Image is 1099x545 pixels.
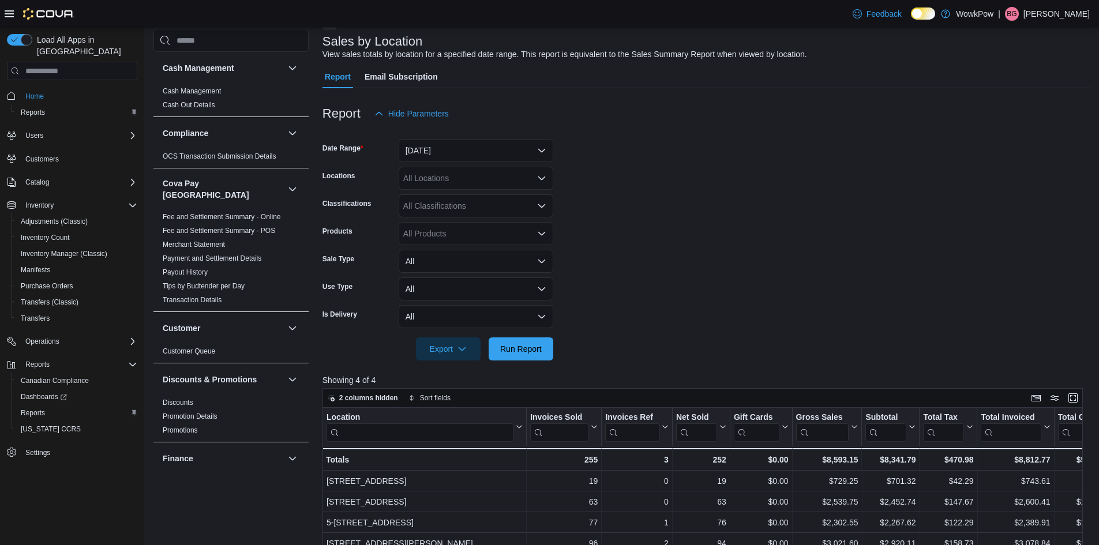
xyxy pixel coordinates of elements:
span: Cash Out Details [163,100,215,110]
button: All [399,250,553,273]
span: Discounts [163,398,193,407]
div: $2,452.74 [865,495,916,509]
div: $147.67 [923,495,973,509]
button: Cash Management [163,62,283,74]
span: Purchase Orders [16,279,137,293]
button: Catalog [21,175,54,189]
div: Bruce Gorman [1005,7,1019,21]
span: Users [21,129,137,142]
button: Reports [21,358,54,371]
button: Customers [2,151,142,167]
span: Report [325,65,351,88]
a: Customer Queue [163,347,215,355]
span: Reports [21,108,45,117]
button: Settings [2,444,142,461]
button: Reports [2,356,142,373]
div: $2,267.62 [865,516,916,529]
a: Adjustments (Classic) [16,215,92,228]
span: Settings [21,445,137,460]
button: Discounts & Promotions [286,373,299,386]
button: All [399,277,553,300]
a: Fee and Settlement Summary - POS [163,227,275,235]
button: Keyboard shortcuts [1029,391,1043,405]
span: Adjustments (Classic) [16,215,137,228]
div: Invoices Ref [605,412,659,423]
div: Total Tax [923,412,964,423]
button: Net Sold [676,412,726,442]
a: Payout History [163,268,208,276]
button: Invoices Sold [530,412,598,442]
a: Inventory Count [16,231,74,245]
button: Open list of options [537,201,546,211]
div: 1 [605,516,668,529]
span: Inventory Manager (Classic) [21,249,107,258]
button: Compliance [286,126,299,140]
a: Transaction Details [163,296,222,304]
button: Manifests [12,262,142,278]
div: $0.00 [734,474,789,488]
button: Open list of options [537,229,546,238]
button: Customer [286,321,299,335]
span: Sort fields [420,393,451,403]
span: Manifests [21,265,50,275]
button: Purchase Orders [12,278,142,294]
h3: Cova Pay [GEOGRAPHIC_DATA] [163,178,283,201]
span: Run Report [500,343,542,355]
h3: Finance [163,453,193,464]
a: Transfers [16,311,54,325]
button: Gift Cards [734,412,789,442]
div: Subtotal [865,412,906,442]
span: 2 columns hidden [339,393,398,403]
button: Inventory Manager (Classic) [12,246,142,262]
button: Gross Sales [796,412,858,442]
button: Total Tax [923,412,973,442]
span: Operations [21,334,137,348]
div: $8,812.77 [981,453,1050,467]
a: Manifests [16,263,55,277]
a: Discounts [163,399,193,407]
div: 63 [676,495,726,509]
div: 5-[STREET_ADDRESS] [327,516,523,529]
span: Fee and Settlement Summary - Online [163,212,281,221]
a: Tips by Budtender per Day [163,282,245,290]
a: Inventory Manager (Classic) [16,247,112,261]
a: Cash Out Details [163,101,215,109]
h3: Compliance [163,127,208,139]
button: Canadian Compliance [12,373,142,389]
h3: Cash Management [163,62,234,74]
span: Home [21,88,137,103]
span: Payment and Settlement Details [163,254,261,263]
div: $701.32 [865,474,916,488]
span: Dashboards [21,392,67,401]
a: Fee and Settlement Summary - Online [163,213,281,221]
span: Adjustments (Classic) [21,217,88,226]
button: Display options [1048,391,1062,405]
span: Transfers [16,311,137,325]
a: Reports [16,406,50,420]
button: [DATE] [399,139,553,162]
div: 63 [530,495,598,509]
span: Dashboards [16,390,137,404]
input: Dark Mode [911,7,935,20]
a: Canadian Compliance [16,374,93,388]
div: Gift Cards [734,412,779,423]
div: $8,593.15 [796,453,858,467]
h3: Discounts & Promotions [163,374,257,385]
button: Run Report [489,337,553,360]
span: Canadian Compliance [16,374,137,388]
div: View sales totals by location for a specified date range. This report is equivalent to the Sales ... [322,48,807,61]
a: Dashboards [12,389,142,405]
span: Transaction Details [163,295,222,305]
span: Email Subscription [365,65,438,88]
div: $2,600.41 [981,495,1050,509]
div: Gross Sales [796,412,849,442]
a: Purchase Orders [16,279,78,293]
button: Invoices Ref [605,412,668,442]
h3: Sales by Location [322,35,423,48]
div: Total Tax [923,412,964,442]
span: Reports [21,358,137,371]
span: Washington CCRS [16,422,137,436]
button: Finance [163,453,283,464]
div: Total Invoiced [981,412,1041,442]
div: Customer [153,344,309,363]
